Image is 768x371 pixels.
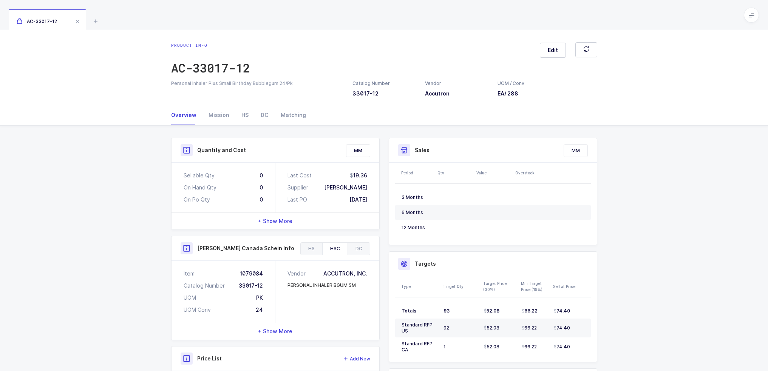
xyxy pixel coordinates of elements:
span: Add New [350,355,370,363]
div: MM [346,145,370,157]
span: AC-33017-12 [17,18,57,24]
button: Add New [343,355,370,363]
div: Last PO [287,196,307,203]
div: Target Price (30%) [483,280,516,292]
div: HS [301,243,322,255]
span: + Show More [258,217,292,225]
div: Product info [171,42,250,48]
div: HS [235,105,255,125]
h3: Targets [415,260,436,268]
div: 3 Months [402,194,432,200]
div: Supplier [287,184,308,191]
span: / 288 [504,90,518,97]
span: 74.40 [554,325,570,331]
div: Vendor [425,80,488,87]
div: 12 Months [402,225,432,231]
span: + Show More [258,328,292,335]
span: 52.08 [484,325,499,331]
div: Sell at Price [553,283,589,289]
span: 52.08 [484,308,499,314]
h3: [PERSON_NAME] Canada Schein Info [197,245,294,252]
div: UOM [184,294,196,302]
div: Personal Inhaler Plus Small Birthday Bubblegum 24/Pk [171,80,343,87]
div: UOM Conv [184,306,211,314]
div: MM [564,145,587,157]
div: 6 Months [402,209,432,216]
div: Min Target Price (19%) [521,280,549,292]
div: Overstock [515,170,550,176]
div: HSC [322,243,348,255]
div: Period [401,170,433,176]
div: 19.36 [350,172,367,179]
div: Vendor [287,270,309,277]
div: PERSONAL INHALER BGUM SM [287,282,356,289]
div: ACCUTRON, INC. [323,270,367,277]
button: Edit [540,43,566,58]
span: Standard RFP CA [402,341,433,353]
div: + Show More [172,213,379,229]
span: Standard RFP US [402,322,433,334]
div: 0 [260,184,263,191]
h3: EA [498,90,525,97]
span: 93 [443,308,450,314]
div: + Show More [172,323,379,340]
h3: Quantity and Cost [197,146,246,154]
h3: Sales [415,146,430,154]
div: Target Qty [443,283,479,289]
div: Type [401,283,438,289]
span: 66.22 [522,344,537,350]
div: Overview [171,105,202,125]
span: Totals [402,308,416,314]
div: On Hand Qty [184,184,216,191]
div: DC [348,243,370,255]
span: Edit [548,46,558,54]
div: Matching [275,105,306,125]
span: 66.22 [522,325,537,331]
div: 0 [260,196,263,203]
div: 0 [260,172,263,179]
h3: Price List [197,355,222,362]
div: Mission [202,105,235,125]
h3: Accutron [425,90,488,97]
span: 1 [443,344,446,349]
span: 92 [443,325,449,331]
div: [DATE] [349,196,367,203]
span: 74.40 [554,308,570,314]
div: Qty [437,170,472,176]
div: [PERSON_NAME] [324,184,367,191]
div: 24 [256,306,263,314]
span: 52.08 [484,344,499,350]
div: Value [476,170,511,176]
span: 66.22 [522,308,538,314]
span: 74.40 [554,344,570,350]
div: PK [256,294,263,302]
div: UOM / Conv [498,80,525,87]
div: On Po Qty [184,196,210,203]
div: Last Cost [287,172,312,179]
div: Sellable Qty [184,172,215,179]
div: DC [255,105,275,125]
